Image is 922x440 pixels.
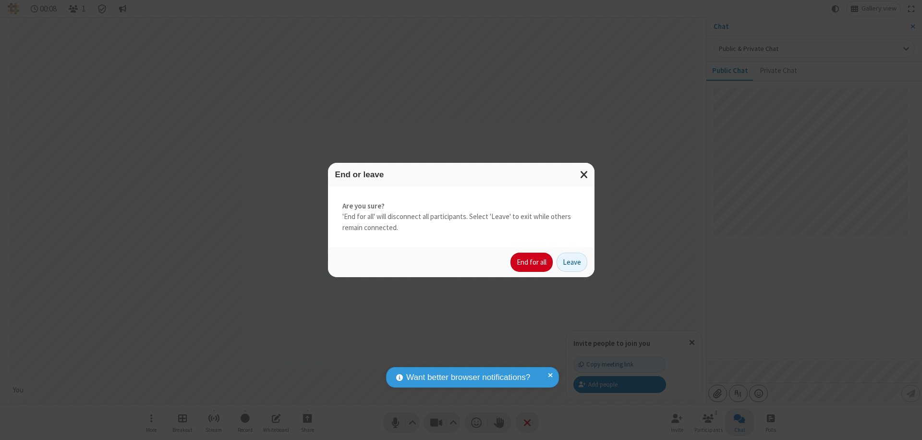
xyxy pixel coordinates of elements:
h3: End or leave [335,170,587,179]
button: Close modal [574,163,594,186]
span: Want better browser notifications? [406,371,530,384]
strong: Are you sure? [342,201,580,212]
button: Leave [557,253,587,272]
div: 'End for all' will disconnect all participants. Select 'Leave' to exit while others remain connec... [328,186,594,248]
button: End for all [510,253,553,272]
